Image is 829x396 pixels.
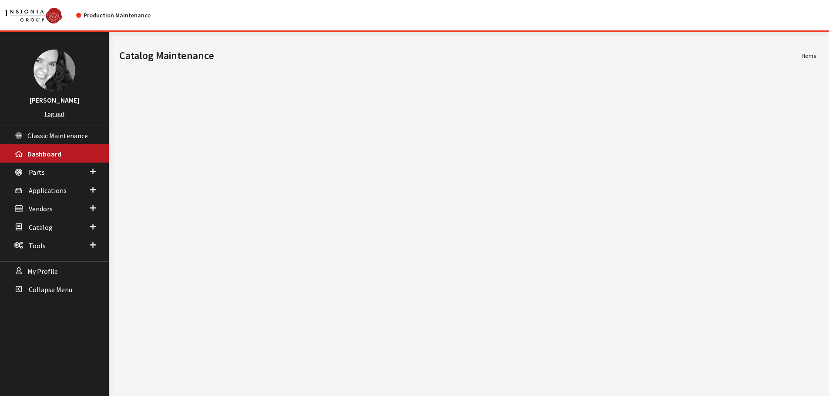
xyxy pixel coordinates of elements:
[29,285,72,294] span: Collapse Menu
[29,186,67,195] span: Applications
[5,7,76,23] a: Insignia Group logo
[29,205,53,213] span: Vendors
[76,11,151,20] div: Production Maintenance
[45,110,64,118] a: Log out
[29,223,53,232] span: Catalog
[29,241,46,250] span: Tools
[27,150,61,158] span: Dashboard
[802,51,817,60] li: Home
[34,50,75,91] img: Khrystal Dorton
[9,95,100,105] h3: [PERSON_NAME]
[5,8,62,23] img: Catalog Maintenance
[29,168,45,176] span: Parts
[27,267,58,276] span: My Profile
[27,131,88,140] span: Classic Maintenance
[119,48,802,63] h1: Catalog Maintenance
